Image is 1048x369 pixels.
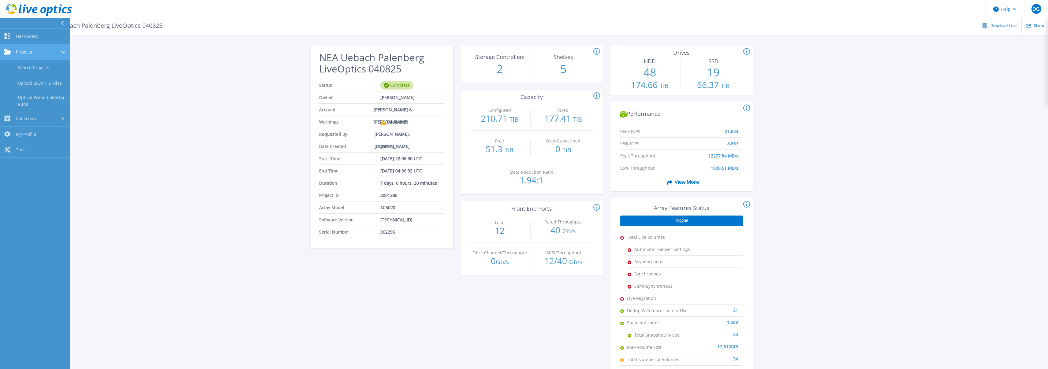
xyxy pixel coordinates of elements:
[319,79,380,91] span: Status
[684,65,743,80] p: 19
[725,125,738,131] span: 21,844
[620,205,743,211] h3: Array Features Status
[319,165,380,177] span: End Time
[375,128,439,140] span: [PERSON_NAME], [DOMAIN_NAME]
[696,329,738,335] div: 34
[16,147,27,153] span: Tools
[319,52,444,75] h2: NEA Uebach Palenberg LiveOptics 040825
[569,258,583,266] span: Gb/s
[470,145,529,154] p: 51.3
[505,146,513,154] span: TiB
[627,353,688,365] span: Total Number of Volumes
[708,150,738,156] span: 12257.84 MB/s
[627,304,688,316] span: Dedup & Compression In-Use
[472,220,528,225] p: Total
[688,353,738,360] div: 34
[472,108,528,113] p: Configured
[534,256,593,266] p: 12 / 40
[634,256,696,268] span: Asynchronous
[319,177,380,189] span: Duration
[535,108,591,113] p: Used
[380,214,412,226] span: [TECHNICAL_ID]
[534,114,593,124] p: 177.41
[470,114,529,124] p: 210.71
[319,226,380,238] span: Serial Number
[688,304,738,311] div: 21
[380,201,395,213] span: SC5020
[721,82,730,90] span: TiB
[727,138,738,143] span: 8,867
[620,162,682,168] span: 95% Throughput
[380,91,415,103] span: [PERSON_NAME]
[380,189,397,201] span: 3001285
[535,251,591,255] p: iSCSI/Throughput
[634,280,696,292] span: Semi-Synchronous
[627,317,688,329] span: Snapshot count
[620,150,682,156] span: Peak Throughput
[319,91,380,103] span: Owner
[16,116,36,121] span: Collectors
[688,317,738,323] div: 1,089
[319,153,380,164] span: Start Time
[472,139,528,143] p: Free
[627,231,688,243] span: Total Live Volumes
[319,201,380,213] span: Array Model
[319,214,380,226] span: Software Version
[620,65,679,80] p: 48
[16,49,32,55] span: Projects
[562,227,576,235] span: Gb/s
[535,220,591,224] p: Rated Throughput
[470,256,529,266] p: 0
[502,176,561,184] p: 1.94:1
[627,341,688,353] span: Max Volume Size
[380,116,408,128] div: 0 detected
[509,115,518,124] span: TiB
[16,34,39,39] span: Dashboard
[660,82,669,90] span: TiB
[380,226,395,238] span: 362296
[711,162,738,168] span: 1000.51 MB/s
[990,24,1017,28] span: Download Excel
[675,219,688,223] span: 362296
[319,104,374,116] span: Account
[620,111,744,118] h2: Performance
[472,54,528,60] p: Storage Controllers
[380,140,394,152] span: [DATE]
[534,226,593,235] p: 40
[16,131,36,137] span: My Profile
[627,292,688,304] span: Live Migration
[380,177,437,189] span: 7 days, 6 hours, 30 minutes
[664,176,699,188] span: View More
[380,165,422,177] span: [DATE] 04:36:32 UTC
[29,22,163,29] p: SC
[470,61,529,77] p: 2
[319,189,380,201] span: Project ID
[620,125,682,131] span: Peak IOPS
[573,115,582,124] span: TiB
[41,22,163,29] span: NEA Uebach Palenberg LiveOptics 040825
[534,61,593,77] p: 5
[319,140,380,152] span: Date Created
[535,54,591,60] p: Shelves
[562,146,571,154] span: TiB
[1032,6,1040,11] span: DG
[470,226,529,235] p: 12
[374,104,439,116] span: [PERSON_NAME] & [PERSON_NAME]
[634,268,696,280] span: Synchronous
[620,80,679,90] p: 174.66
[634,329,696,341] span: Total Snapshot In-Use
[620,138,682,143] span: 95% IOPS
[634,243,696,255] span: Automatic Failover Settings
[496,258,509,266] span: Gb/s
[472,251,528,255] p: Fibre Channel/Throughput
[1034,24,1044,28] span: Share
[684,80,743,90] p: 66.37
[380,153,422,164] span: [DATE] 22:06:30 UTC
[504,170,560,174] p: Data Reduction Ratio
[535,139,591,143] p: Over-Subscribed
[319,116,380,128] span: Warnings
[684,58,743,65] h3: SSD
[688,341,738,347] div: 17,612 GiB
[319,128,374,140] span: Requested By
[534,145,593,154] p: 0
